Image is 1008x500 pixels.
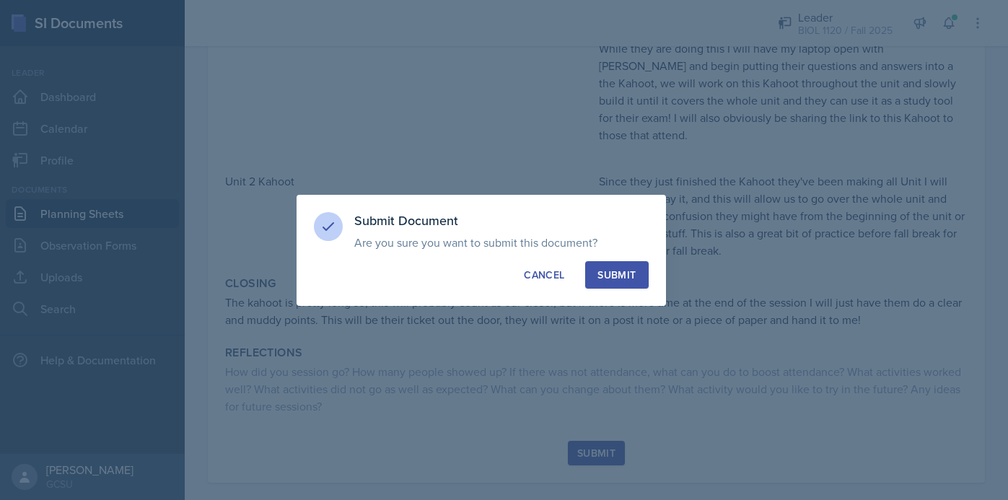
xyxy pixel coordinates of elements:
button: Cancel [512,261,577,289]
h3: Submit Document [354,212,649,229]
p: Are you sure you want to submit this document? [354,235,649,250]
div: Cancel [524,268,564,282]
button: Submit [585,261,648,289]
div: Submit [597,268,636,282]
